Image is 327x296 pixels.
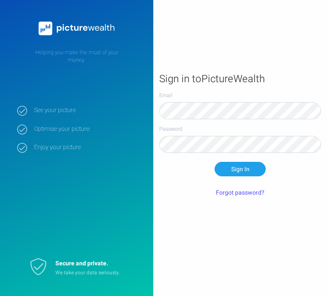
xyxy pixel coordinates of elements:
[34,17,119,40] img: PictureWealth
[55,259,108,268] strong: Secure and private.
[215,162,266,176] button: Sign In
[17,49,136,64] p: Helping you make the most of your money.
[159,125,321,133] label: Password
[34,125,141,133] strong: Optimise your picture
[34,144,141,151] strong: Enjoy your picture
[159,92,321,99] label: Email
[55,269,132,276] p: We take your data seriously.
[159,72,321,86] h1: Sign in to PictureWealth
[34,106,141,114] strong: See your picture
[211,185,270,200] button: Forgot password?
